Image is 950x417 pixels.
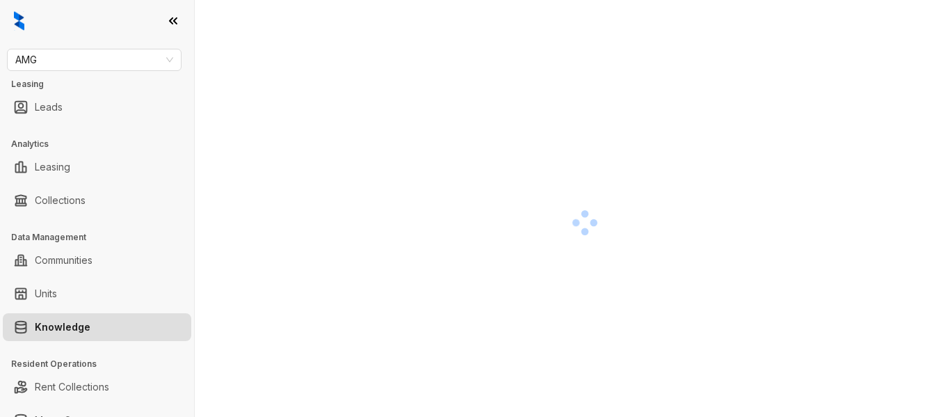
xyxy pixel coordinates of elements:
a: Knowledge [35,313,90,341]
li: Units [3,280,191,308]
h3: Data Management [11,231,194,244]
li: Knowledge [3,313,191,341]
li: Communities [3,246,191,274]
img: logo [14,11,24,31]
h3: Analytics [11,138,194,150]
a: Communities [35,246,92,274]
h3: Resident Operations [11,358,194,370]
a: Units [35,280,57,308]
span: AMG [15,49,173,70]
li: Rent Collections [3,373,191,401]
a: Leasing [35,153,70,181]
li: Leasing [3,153,191,181]
a: Rent Collections [35,373,109,401]
a: Collections [35,187,86,214]
a: Leads [35,93,63,121]
li: Collections [3,187,191,214]
h3: Leasing [11,78,194,91]
li: Leads [3,93,191,121]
